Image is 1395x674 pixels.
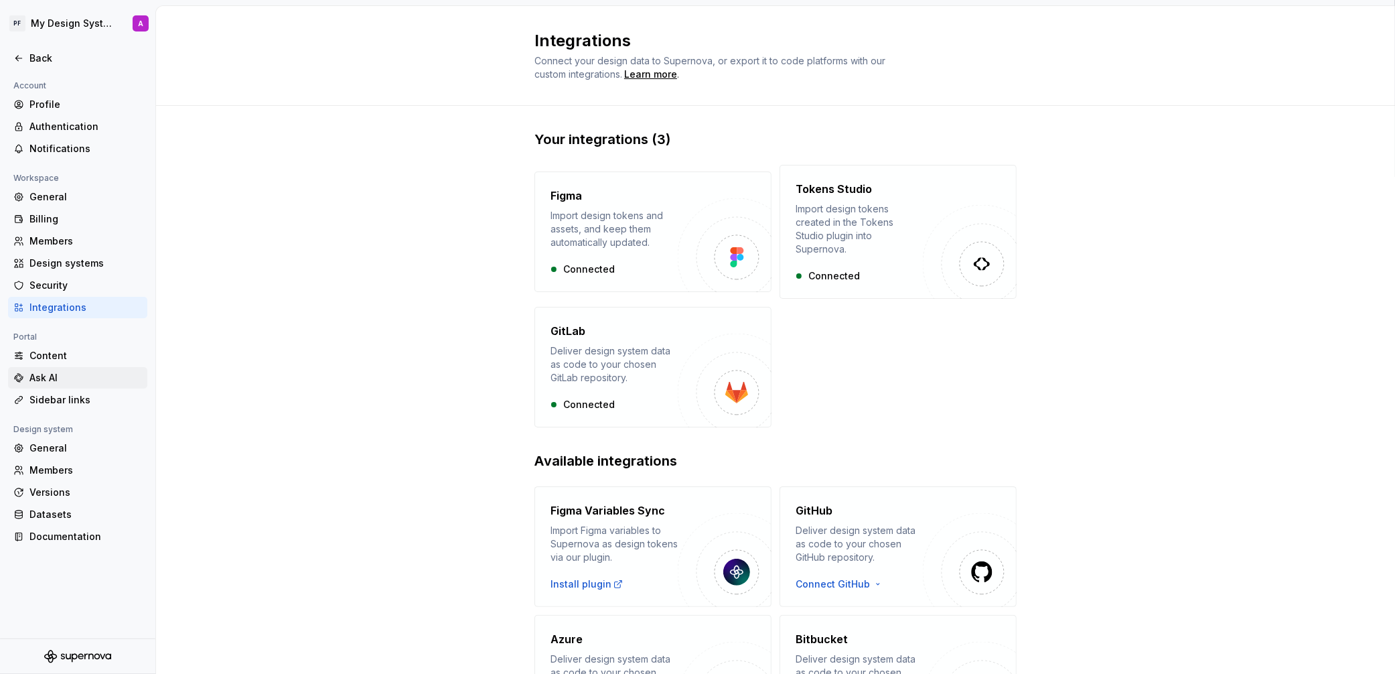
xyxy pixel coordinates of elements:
span: Connect your design data to Supernova, or export it to code platforms with our custom integrations. [534,55,888,80]
div: Members [29,464,142,477]
a: Billing [8,208,147,230]
a: Datasets [8,504,147,525]
div: Authentication [29,120,142,133]
div: PF [9,15,25,31]
div: Sidebar links [29,393,142,407]
h2: Your integrations (3) [534,130,1017,149]
button: Figma Variables SyncImport Figma variables to Supernova as design tokens via our plugin.Install p... [534,486,772,607]
div: General [29,442,142,455]
div: Design system [8,421,78,437]
a: Integrations [8,297,147,318]
div: Content [29,349,142,362]
a: Content [8,345,147,366]
a: Authentication [8,116,147,137]
a: General [8,186,147,208]
a: Documentation [8,526,147,547]
div: General [29,190,142,204]
span: Connect GitHub [796,578,870,591]
button: PFMy Design SystemA [3,9,153,38]
div: Back [29,52,142,65]
div: My Design System [31,17,117,30]
div: Design systems [29,257,142,270]
div: Security [29,279,142,292]
h2: Available integrations [534,452,1017,470]
a: Design systems [8,253,147,274]
div: Integrations [29,301,142,314]
div: Import design tokens created in the Tokens Studio plugin into Supernova. [796,202,923,256]
h4: Figma Variables Sync [550,502,665,519]
h4: Azure [550,631,583,647]
button: Connect GitHub [796,578,889,591]
h4: Bitbucket [796,631,848,647]
div: Deliver design system data as code to your chosen GitHub repository. [796,524,923,564]
div: Account [8,78,52,94]
div: Deliver design system data as code to your chosen GitLab repository. [550,344,678,385]
a: Notifications [8,138,147,159]
a: Profile [8,94,147,115]
svg: Supernova Logo [44,650,111,663]
a: General [8,437,147,459]
a: Back [8,48,147,69]
h2: Integrations [534,30,1001,52]
a: Members [8,460,147,481]
button: GitLabDeliver design system data as code to your chosen GitLab repository.Connected [534,307,772,427]
h4: Tokens Studio [796,181,872,197]
span: . [622,70,679,80]
a: Sidebar links [8,389,147,411]
div: Documentation [29,530,142,543]
button: Tokens StudioImport design tokens created in the Tokens Studio plugin into Supernova.Connected [780,165,1017,299]
h4: GitHub [796,502,832,519]
div: Notifications [29,142,142,155]
a: Security [8,275,147,296]
div: Import design tokens and assets, and keep them automatically updated. [550,209,678,249]
div: Members [29,234,142,248]
a: Install plugin [550,578,623,591]
a: Members [8,230,147,252]
div: Portal [8,329,42,345]
div: Import Figma variables to Supernova as design tokens via our plugin. [550,524,678,564]
button: GitHubDeliver design system data as code to your chosen GitHub repository.Connect GitHub [780,486,1017,607]
button: FigmaImport design tokens and assets, and keep them automatically updated.Connected [534,165,772,299]
h4: GitLab [550,323,585,339]
div: Ask AI [29,371,142,385]
a: Learn more [624,68,677,81]
div: A [138,18,143,29]
div: Versions [29,486,142,499]
div: Workspace [8,170,64,186]
div: Profile [29,98,142,111]
h4: Figma [550,188,582,204]
div: Datasets [29,508,142,521]
a: Ask AI [8,367,147,389]
a: Versions [8,482,147,503]
div: Billing [29,212,142,226]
